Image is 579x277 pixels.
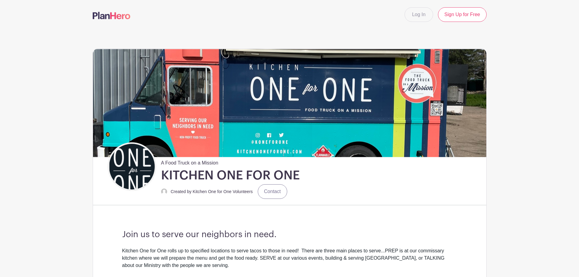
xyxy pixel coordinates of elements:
a: Log In [405,7,433,22]
img: Black%20Verticle%20KO4O%202.png [109,144,155,189]
a: Sign Up for Free [438,7,486,22]
a: Contact [258,184,287,199]
small: Created by Kitchen One for One Volunteers [171,189,253,194]
div: Kitchen One for One rolls up to specified locations to serve tacos to those in need! There are th... [122,247,457,276]
img: default-ce2991bfa6775e67f084385cd625a349d9dcbb7a52a09fb2fda1e96e2d18dcdb.png [161,189,167,195]
h3: Join us to serve our neighbors in need. [122,230,457,240]
span: A Food Truck on a Mission [161,157,219,167]
img: logo-507f7623f17ff9eddc593b1ce0a138ce2505c220e1c5a4e2b4648c50719b7d32.svg [93,12,130,19]
h1: KITCHEN ONE FOR ONE [161,168,300,183]
img: IMG_9124.jpeg [93,49,486,157]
